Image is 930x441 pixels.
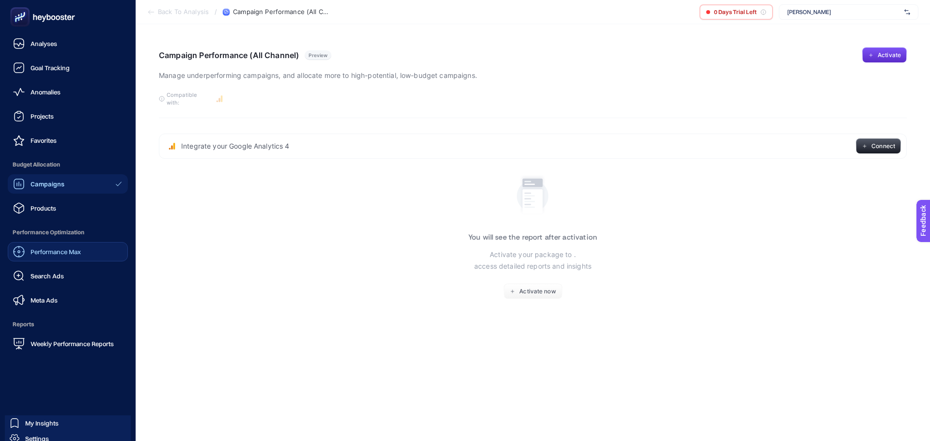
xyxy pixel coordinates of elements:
[8,198,128,218] a: Products
[233,8,330,16] span: Campaign Performance (All Channel)
[31,340,114,348] span: Weekly Performance Reports
[8,155,128,174] span: Budget Allocation
[31,137,57,144] span: Favorites
[862,47,907,63] button: Activate
[787,8,900,16] span: [PERSON_NAME]
[8,82,128,102] a: Anomalies
[8,315,128,334] span: Reports
[6,3,37,11] span: Feedback
[31,180,64,188] span: Campaigns
[31,248,81,256] span: Performance Max
[871,142,895,150] span: Connect
[181,141,290,151] span: Integrate your Google Analytics 4
[167,91,210,106] span: Compatible with:
[309,52,327,58] span: Preview
[474,249,591,272] p: Activate your package to . access detailed reports and insights
[504,284,562,299] button: Activate now
[8,266,128,286] a: Search Ads
[31,204,56,212] span: Products
[714,8,757,16] span: 0 Days Trial Left
[31,64,70,72] span: Goal Tracking
[8,223,128,242] span: Performance Optimization
[31,88,61,96] span: Anomalies
[31,112,54,120] span: Projects
[8,174,128,194] a: Campaigns
[8,242,128,261] a: Performance Max
[31,40,57,47] span: Analyses
[215,8,217,15] span: /
[159,70,477,81] p: Manage underperforming campaigns, and allocate more to high-potential, low-budget campaigns.
[159,50,299,60] h1: Campaign Performance (All Channel)
[8,131,128,150] a: Favorites
[158,8,209,16] span: Back To Analysis
[878,51,901,59] span: Activate
[25,419,59,427] span: My Insights
[8,58,128,77] a: Goal Tracking
[468,233,597,241] h3: You will see the report after activation
[8,334,128,353] a: Weekly Performance Reports
[31,296,58,304] span: Meta Ads
[8,106,128,126] a: Projects
[519,288,556,295] span: Activate now
[8,290,128,310] a: Meta Ads
[8,34,128,53] a: Analyses
[856,138,901,154] button: Connect
[31,272,64,280] span: Search Ads
[5,415,131,431] a: My Insights
[904,7,910,17] img: svg%3e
